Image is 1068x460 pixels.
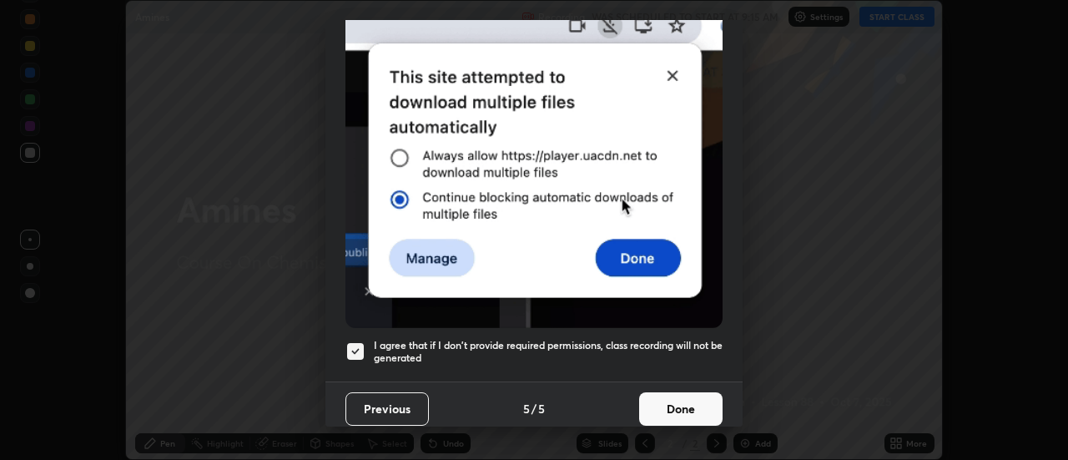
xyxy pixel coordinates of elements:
h5: I agree that if I don't provide required permissions, class recording will not be generated [374,339,723,365]
h4: 5 [538,400,545,417]
button: Previous [345,392,429,426]
button: Done [639,392,723,426]
h4: 5 [523,400,530,417]
h4: / [531,400,537,417]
